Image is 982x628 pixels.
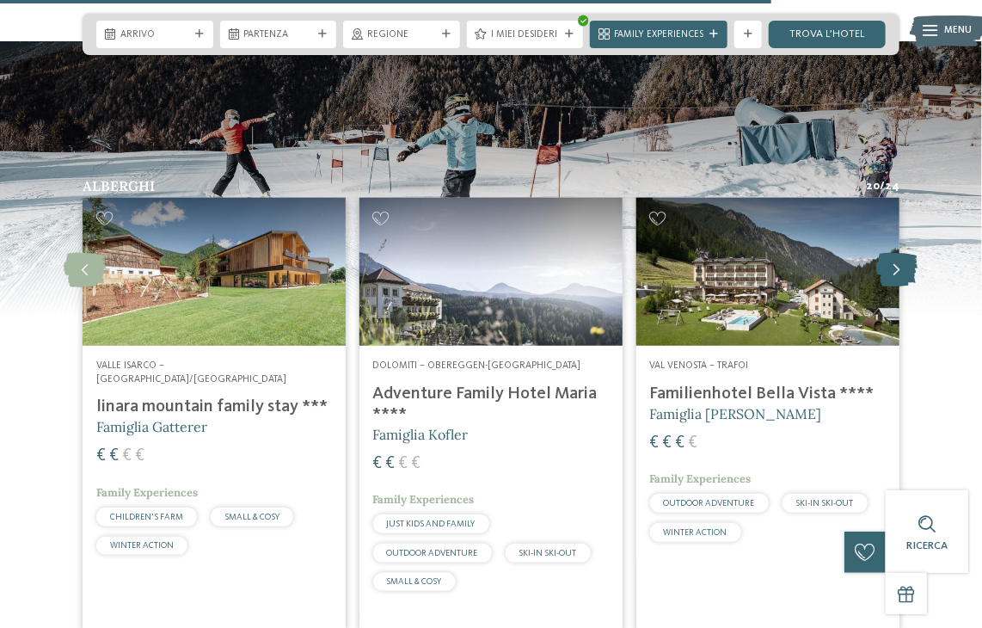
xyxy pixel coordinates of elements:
[387,520,476,528] span: JUST KIDS AND FAMILY
[83,198,346,346] img: Hotel sulle piste da sci per bambini: divertimento senza confini
[244,28,313,42] span: Partenza
[885,179,899,194] span: 24
[367,28,436,42] span: Regione
[386,455,396,472] span: €
[96,485,198,500] span: Family Experiences
[359,198,623,346] img: Adventure Family Hotel Maria ****
[387,549,478,557] span: OUTDOOR ADVENTURE
[769,21,886,48] a: trova l’hotel
[636,198,899,346] img: Hotel sulle piste da sci per bambini: divertimento senza confini
[880,179,885,194] span: /
[110,541,174,550] span: WINTER ACTION
[399,455,408,472] span: €
[135,447,144,465] span: €
[387,577,442,586] span: SMALL & COSY
[676,434,685,452] span: €
[120,28,189,42] span: Arrivo
[650,434,660,452] span: €
[224,513,279,521] span: SMALL & COSY
[796,499,854,508] span: SKI-IN SKI-OUT
[614,28,703,42] span: Family Experiences
[491,28,560,42] span: I miei desideri
[650,471,752,486] span: Family Experiences
[373,492,475,507] span: Family Experiences
[519,549,577,557] span: SKI-IN SKI-OUT
[650,384,886,404] h4: Familienhotel Bella Vista ****
[373,384,609,425] h4: Adventure Family Hotel Maria ****
[906,540,948,551] span: Ricerca
[373,455,383,472] span: €
[96,360,286,385] span: Valle Isarco – [GEOGRAPHIC_DATA]/[GEOGRAPHIC_DATA]
[122,447,132,465] span: €
[109,447,119,465] span: €
[866,179,880,194] span: 20
[96,418,207,435] span: Famiglia Gatterer
[83,177,155,194] span: Alberghi
[650,405,822,422] span: Famiglia [PERSON_NAME]
[373,426,469,443] span: Famiglia Kofler
[664,499,755,508] span: OUTDOOR ADVENTURE
[412,455,421,472] span: €
[689,434,698,452] span: €
[650,360,749,371] span: Val Venosta – Trafoi
[664,528,727,537] span: WINTER ACTION
[110,513,183,521] span: CHILDREN’S FARM
[663,434,672,452] span: €
[96,447,106,465] span: €
[96,397,332,417] h4: linara mountain family stay ***
[373,360,581,371] span: Dolomiti – Obereggen-[GEOGRAPHIC_DATA]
